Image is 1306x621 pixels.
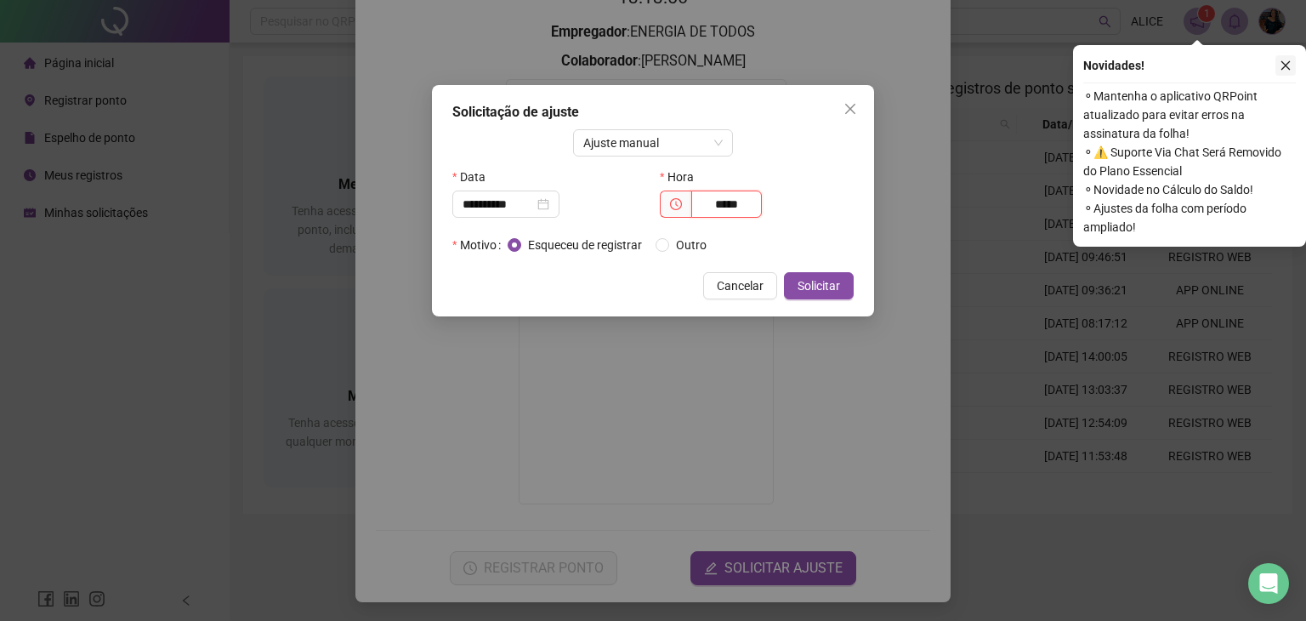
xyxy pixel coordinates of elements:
[837,95,864,122] button: Close
[1083,56,1144,75] span: Novidades !
[1083,180,1296,199] span: ⚬ Novidade no Cálculo do Saldo!
[521,236,649,254] span: Esqueceu de registrar
[1083,87,1296,143] span: ⚬ Mantenha o aplicativo QRPoint atualizado para evitar erros na assinatura da folha!
[583,130,724,156] span: Ajuste manual
[843,102,857,116] span: close
[669,236,713,254] span: Outro
[1280,60,1292,71] span: close
[1248,563,1289,604] div: Open Intercom Messenger
[452,163,497,191] label: Data
[1083,199,1296,236] span: ⚬ Ajustes da folha com período ampliado!
[717,276,764,295] span: Cancelar
[798,276,840,295] span: Solicitar
[784,272,854,299] button: Solicitar
[670,198,682,210] span: clock-circle
[660,163,705,191] label: Hora
[703,272,777,299] button: Cancelar
[1083,143,1296,180] span: ⚬ ⚠️ Suporte Via Chat Será Removido do Plano Essencial
[452,231,508,259] label: Motivo
[452,102,854,122] div: Solicitação de ajuste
